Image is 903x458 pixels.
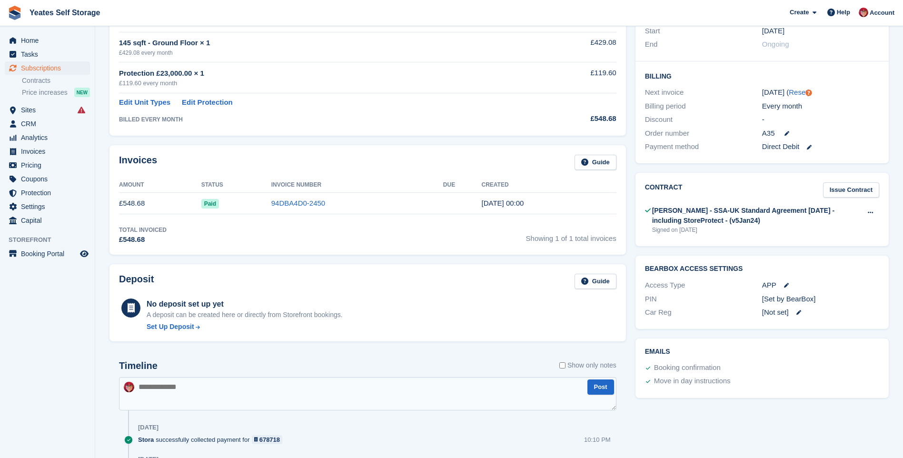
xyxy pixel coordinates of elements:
[645,280,762,291] div: Access Type
[119,360,158,371] h2: Timeline
[21,34,78,47] span: Home
[5,48,90,61] a: menu
[119,49,524,57] div: £429.08 every month
[762,294,879,305] div: [Set by BearBox]
[21,200,78,213] span: Settings
[645,39,762,50] div: End
[482,199,524,207] time: 2025-08-06 23:00:41 UTC
[443,178,482,193] th: Due
[21,48,78,61] span: Tasks
[654,376,731,387] div: Move in day instructions
[21,131,78,144] span: Analytics
[587,379,614,395] button: Post
[837,8,850,17] span: Help
[182,97,233,108] a: Edit Protection
[21,117,78,130] span: CRM
[22,76,90,85] a: Contracts
[804,89,813,97] div: Tooltip anchor
[652,206,862,226] div: [PERSON_NAME] - SSA-UK Standard Agreement [DATE] - including StoreProtect - (v5Jan24)
[645,294,762,305] div: PIN
[119,79,524,88] div: £119.60 every month
[21,247,78,260] span: Booking Portal
[859,8,868,17] img: Wendie Tanner
[271,178,443,193] th: Invoice Number
[762,141,879,152] div: Direct Debit
[252,435,283,444] a: 678718
[119,155,157,170] h2: Invoices
[575,274,616,289] a: Guide
[138,435,287,444] div: successfully collected payment for
[147,322,343,332] a: Set Up Deposit
[79,248,90,259] a: Preview store
[645,128,762,139] div: Order number
[762,114,879,125] div: -
[645,141,762,152] div: Payment method
[119,38,524,49] div: 145 sqft - Ground Floor × 1
[21,61,78,75] span: Subscriptions
[762,87,879,98] div: [DATE] ( )
[119,178,201,193] th: Amount
[5,117,90,130] a: menu
[524,62,616,93] td: £119.60
[21,159,78,172] span: Pricing
[8,6,22,20] img: stora-icon-8386f47178a22dfd0bd8f6a31ec36ba5ce8667c1dd55bd0f319d3a0aa187defe.svg
[21,145,78,158] span: Invoices
[138,424,159,431] div: [DATE]
[5,61,90,75] a: menu
[5,186,90,199] a: menu
[22,87,90,98] a: Price increases NEW
[645,101,762,112] div: Billing period
[5,200,90,213] a: menu
[654,362,721,374] div: Booking confirmation
[762,101,879,112] div: Every month
[575,155,616,170] a: Guide
[524,113,616,124] div: £548.68
[762,307,879,318] div: [Not set]
[119,97,170,108] a: Edit Unit Types
[201,199,219,209] span: Paid
[5,131,90,144] a: menu
[21,214,78,227] span: Capital
[5,214,90,227] a: menu
[762,40,789,48] span: Ongoing
[789,88,807,96] a: Reset
[584,435,611,444] div: 10:10 PM
[645,71,879,80] h2: Billing
[119,234,167,245] div: £548.68
[119,193,201,214] td: £548.68
[21,172,78,186] span: Coupons
[74,88,90,97] div: NEW
[652,226,862,234] div: Signed on [DATE]
[762,280,879,291] div: APP
[119,226,167,234] div: Total Invoiced
[5,172,90,186] a: menu
[5,34,90,47] a: menu
[762,26,784,37] time: 2025-08-06 23:00:00 UTC
[21,103,78,117] span: Sites
[5,103,90,117] a: menu
[559,360,566,370] input: Show only notes
[147,299,343,310] div: No deposit set up yet
[138,435,154,444] span: Stora
[5,159,90,172] a: menu
[526,226,616,245] span: Showing 1 of 1 total invoices
[645,87,762,98] div: Next invoice
[645,265,879,273] h2: BearBox Access Settings
[762,128,775,139] span: A35
[119,115,524,124] div: BILLED EVERY MONTH
[524,32,616,62] td: £429.08
[5,247,90,260] a: menu
[22,88,68,97] span: Price increases
[124,382,134,392] img: Wendie Tanner
[482,178,616,193] th: Created
[201,178,271,193] th: Status
[645,307,762,318] div: Car Reg
[645,114,762,125] div: Discount
[9,235,95,245] span: Storefront
[645,182,683,198] h2: Contract
[645,26,762,37] div: Start
[645,348,879,356] h2: Emails
[259,435,280,444] div: 678718
[870,8,894,18] span: Account
[790,8,809,17] span: Create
